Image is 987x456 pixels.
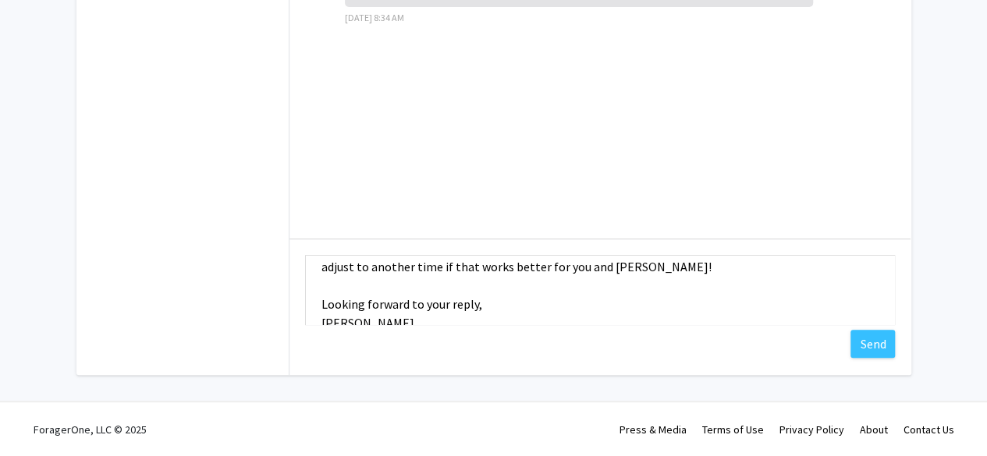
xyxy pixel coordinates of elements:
a: Contact Us [904,422,954,437]
a: Terms of Use [702,422,764,437]
a: About [860,422,888,437]
span: [DATE] 8:34 AM [345,12,404,23]
textarea: Message [305,255,895,325]
a: Press & Media [620,422,687,437]
iframe: Chat [12,386,66,444]
button: Send [850,330,895,358]
a: Privacy Policy [779,422,844,437]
